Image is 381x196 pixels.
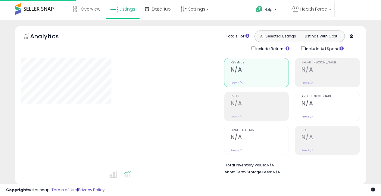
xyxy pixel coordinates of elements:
[6,187,28,193] strong: Copyright
[301,61,360,64] span: Profit [PERSON_NAME]
[231,129,289,132] span: Ordered Items
[225,169,272,175] b: Short Term Storage Fees:
[52,187,77,193] a: Terms of Use
[301,115,313,118] small: Prev: N/A
[255,5,263,13] i: Get Help
[300,6,327,12] span: Health Force
[297,45,353,52] div: Include Ad Spend
[264,7,273,12] span: Help
[231,66,289,74] h2: N/A
[251,1,287,20] a: Help
[81,6,100,12] span: Overview
[231,134,289,142] h2: N/A
[301,66,360,74] h2: N/A
[247,45,297,52] div: Include Returns
[301,95,360,98] span: Avg. Buybox Share
[30,32,70,42] h5: Analytics
[231,81,242,85] small: Prev: N/A
[6,187,105,193] div: seller snap | |
[225,162,266,168] b: Total Inventory Value:
[301,134,360,142] h2: N/A
[231,149,242,152] small: Prev: N/A
[256,32,300,40] button: All Selected Listings
[301,129,360,132] span: ROI
[301,100,360,108] h2: N/A
[301,81,313,85] small: Prev: N/A
[225,161,355,168] li: N/A
[273,169,280,175] span: N/A
[226,34,249,39] div: Totals For
[231,61,289,64] span: Revenue
[231,95,289,98] span: Profit
[78,187,105,193] a: Privacy Policy
[231,115,242,118] small: Prev: N/A
[120,6,135,12] span: Listings
[301,149,313,152] small: Prev: N/A
[231,100,289,108] h2: N/A
[299,32,343,40] button: Listings With Cost
[152,6,171,12] span: DataHub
